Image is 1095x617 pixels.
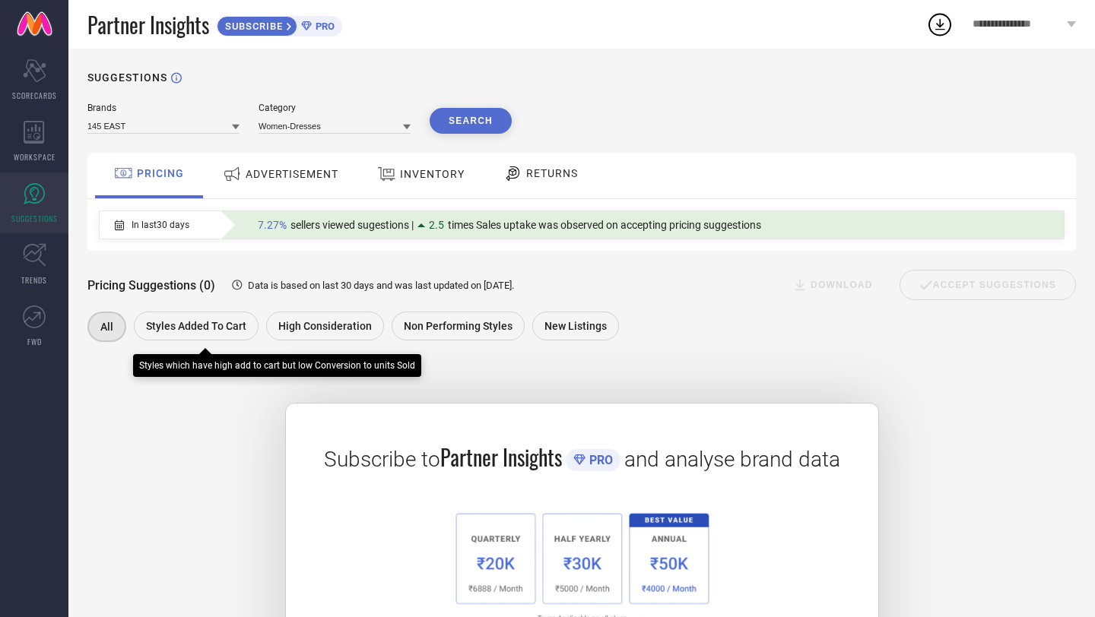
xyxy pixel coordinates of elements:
[146,320,246,332] span: Styles Added To Cart
[87,103,240,113] div: Brands
[27,336,42,347] span: FWD
[624,447,840,472] span: and analyse brand data
[259,103,411,113] div: Category
[544,320,607,332] span: New Listings
[440,441,562,473] span: Partner Insights
[429,219,444,231] span: 2.5
[404,320,513,332] span: Non Performing Styles
[100,321,113,333] span: All
[430,108,512,134] button: Search
[87,71,167,84] h1: SUGGESTIONS
[14,151,56,163] span: WORKSPACE
[248,280,514,291] span: Data is based on last 30 days and was last updated on [DATE] .
[250,215,769,235] div: Percentage of sellers who have viewed suggestions for the current Insight Type
[87,9,209,40] span: Partner Insights
[12,90,57,101] span: SCORECARDS
[290,219,414,231] span: sellers viewed sugestions |
[258,219,287,231] span: 7.27%
[400,168,465,180] span: INVENTORY
[926,11,954,38] div: Open download list
[246,168,338,180] span: ADVERTISEMENT
[312,21,335,32] span: PRO
[526,167,578,179] span: RETURNS
[324,447,440,472] span: Subscribe to
[217,21,287,32] span: SUBSCRIBE
[139,360,415,371] div: Styles which have high add to cart but low Conversion to units Sold
[586,453,613,467] span: PRO
[278,320,372,332] span: High Consideration
[217,12,342,36] a: SUBSCRIBEPRO
[132,220,189,230] span: In last 30 days
[87,278,215,293] span: Pricing Suggestions (0)
[137,167,184,179] span: PRICING
[448,219,761,231] span: times Sales uptake was observed on accepting pricing suggestions
[21,274,47,286] span: TRENDS
[900,270,1076,300] div: Accept Suggestions
[11,213,58,224] span: SUGGESTIONS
